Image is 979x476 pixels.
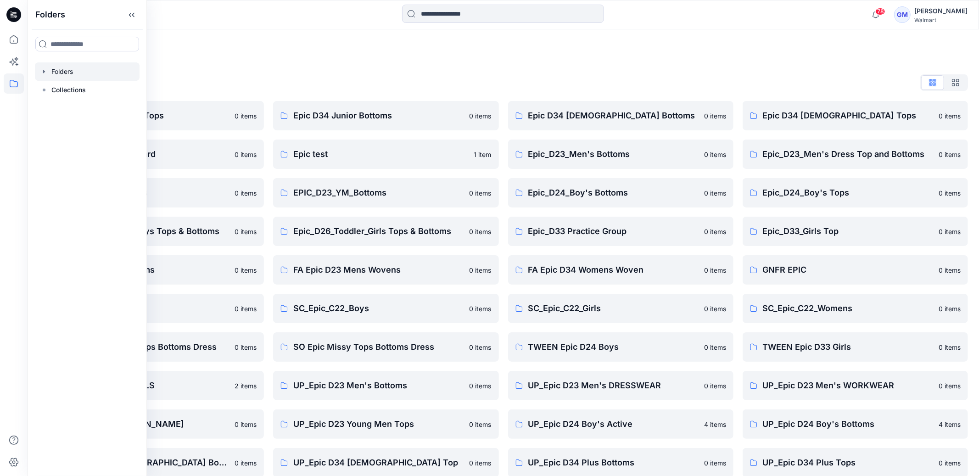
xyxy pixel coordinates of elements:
[273,101,498,130] a: Epic D34 Junior Bottoms0 items
[235,150,257,159] p: 0 items
[235,458,257,468] p: 0 items
[508,332,733,362] a: TWEEN Epic D24 Boys0 items
[704,420,726,429] p: 4 items
[939,227,961,236] p: 0 items
[273,255,498,285] a: FA Epic D23 Mens Wovens0 items
[894,6,911,23] div: GM
[235,342,257,352] p: 0 items
[939,304,961,314] p: 0 items
[474,150,492,159] p: 1 item
[51,84,86,95] p: Collections
[875,8,885,15] span: 78
[39,217,264,246] a: Epic_D26_Toddler_Boys Tops & Bottoms0 items
[528,379,699,392] p: UP_Epic D23 Men's DRESSWEAR
[704,188,726,198] p: 0 items
[39,409,264,439] a: UP_EPIC D23 [PERSON_NAME]0 items
[704,458,726,468] p: 0 items
[763,148,933,161] p: Epic_D23_Men's Dress Top and Bottoms
[528,456,699,469] p: UP_Epic D34 Plus Bottoms
[763,456,933,469] p: UP_Epic D34 Plus Tops
[508,294,733,323] a: SC_Epic_C22_Girls0 items
[293,225,464,238] p: Epic_D26_Toddler_Girls Tops & Bottoms
[235,381,257,391] p: 2 items
[470,458,492,468] p: 0 items
[235,227,257,236] p: 0 items
[508,140,733,169] a: Epic_D23_Men's Bottoms0 items
[743,217,968,246] a: Epic_D33_Girls Top0 items
[704,342,726,352] p: 0 items
[508,255,733,285] a: FA Epic D34 Womens Woven0 items
[39,371,264,400] a: TWEEN EPIC D33 GIRLS2 items
[39,294,264,323] a: Practice group0 items
[508,178,733,207] a: Epic_D24_Boy's Bottoms0 items
[939,111,961,121] p: 0 items
[743,409,968,439] a: UP_Epic D24 Boy's Bottoms4 items
[939,188,961,198] p: 0 items
[470,342,492,352] p: 0 items
[763,341,933,353] p: TWEEN Epic D33 Girls
[235,111,257,121] p: 0 items
[528,225,699,238] p: Epic_D33 Practice Group
[763,302,933,315] p: SC_Epic_C22_Womens
[763,379,933,392] p: UP_Epic D23 Men's WORKWEAR
[528,109,699,122] p: Epic D34 [DEMOGRAPHIC_DATA] Bottoms
[39,332,264,362] a: Scoop_ Epic Missy Tops Bottoms Dress0 items
[235,265,257,275] p: 0 items
[293,263,464,276] p: FA Epic D23 Mens Wovens
[939,381,961,391] p: 0 items
[470,420,492,429] p: 0 items
[470,188,492,198] p: 0 items
[704,111,726,121] p: 0 items
[763,263,933,276] p: GNFR EPIC
[470,265,492,275] p: 0 items
[763,109,933,122] p: Epic D34 [DEMOGRAPHIC_DATA] Tops
[508,409,733,439] a: UP_Epic D24 Boy's Active4 items
[939,150,961,159] p: 0 items
[235,188,257,198] p: 0 items
[743,294,968,323] a: SC_Epic_C22_Womens0 items
[293,186,464,199] p: EPIC_D23_YM_Bottoms
[39,140,264,169] a: Epic NYC practice board0 items
[508,101,733,130] a: Epic D34 [DEMOGRAPHIC_DATA] Bottoms0 items
[939,342,961,352] p: 0 items
[273,140,498,169] a: Epic test1 item
[528,148,699,161] p: Epic_D23_Men's Bottoms
[939,458,961,468] p: 0 items
[743,371,968,400] a: UP_Epic D23 Men's WORKWEAR0 items
[763,186,933,199] p: Epic_D24_Boy's Tops
[528,341,699,353] p: TWEEN Epic D24 Boys
[914,17,968,23] div: Walmart
[743,178,968,207] a: Epic_D24_Boy's Tops0 items
[39,101,264,130] a: Epic D23 Young Men Tops0 items
[914,6,968,17] div: [PERSON_NAME]
[273,217,498,246] a: Epic_D26_Toddler_Girls Tops & Bottoms0 items
[235,420,257,429] p: 0 items
[528,186,699,199] p: Epic_D24_Boy's Bottoms
[508,217,733,246] a: Epic_D33 Practice Group0 items
[273,178,498,207] a: EPIC_D23_YM_Bottoms0 items
[704,150,726,159] p: 0 items
[763,418,933,431] p: UP_Epic D24 Boy's Bottoms
[508,371,733,400] a: UP_Epic D23 Men's DRESSWEAR0 items
[273,332,498,362] a: SO Epic Missy Tops Bottoms Dress0 items
[293,302,464,315] p: SC_Epic_C22_Boys
[273,409,498,439] a: UP_Epic D23 Young Men Tops0 items
[273,294,498,323] a: SC_Epic_C22_Boys0 items
[743,101,968,130] a: Epic D34 [DEMOGRAPHIC_DATA] Tops0 items
[939,420,961,429] p: 4 items
[39,255,264,285] a: Epic_D33_Girls_Bottoms0 items
[470,227,492,236] p: 0 items
[293,109,464,122] p: Epic D34 Junior Bottoms
[528,302,699,315] p: SC_Epic_C22_Girls
[743,255,968,285] a: GNFR EPIC0 items
[743,332,968,362] a: TWEEN Epic D33 Girls0 items
[528,263,699,276] p: FA Epic D34 Womens Woven
[470,304,492,314] p: 0 items
[470,381,492,391] p: 0 items
[704,304,726,314] p: 0 items
[293,148,468,161] p: Epic test
[704,227,726,236] p: 0 items
[704,381,726,391] p: 0 items
[704,265,726,275] p: 0 items
[273,371,498,400] a: UP_Epic D23 Men's Bottoms0 items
